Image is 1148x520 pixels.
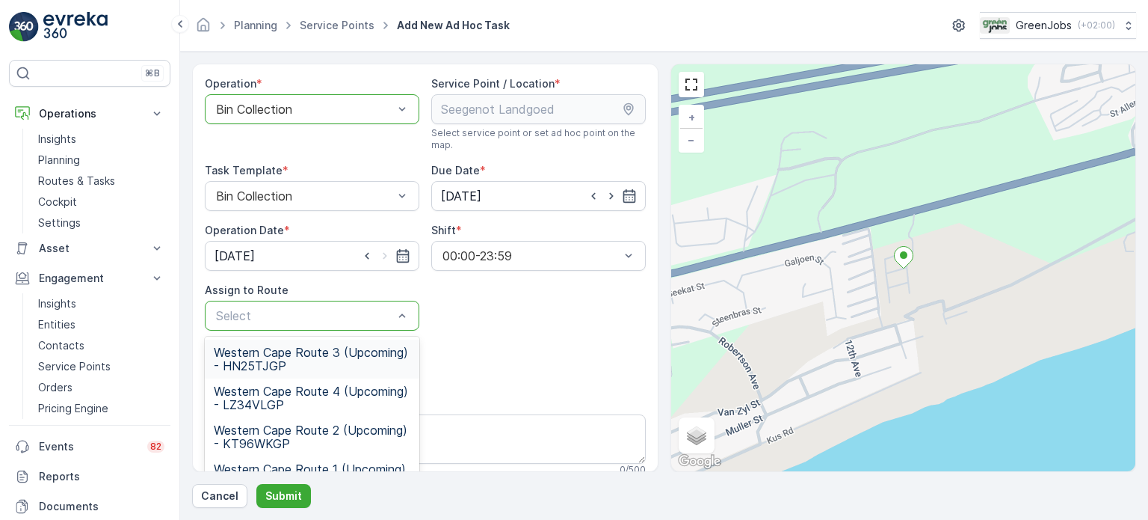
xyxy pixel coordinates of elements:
button: Cancel [192,484,247,508]
p: Documents [39,499,164,514]
img: logo_light-DOdMpM7g.png [43,12,108,42]
span: Western Cape Route 3 (Upcoming) - HN25TJGP [214,346,410,373]
a: Service Points [300,19,374,31]
a: Contacts [32,335,170,356]
p: Contacts [38,338,84,353]
button: Submit [256,484,311,508]
button: Engagement [9,263,170,293]
p: Events [39,439,138,454]
a: Settings [32,212,170,233]
img: Green_Jobs_Logo.png [980,17,1010,34]
button: GreenJobs(+02:00) [980,12,1136,39]
span: Western Cape Route 1 (Upcoming) - JC56NFGP [214,462,410,489]
p: Reports [39,469,164,484]
p: GreenJobs [1016,18,1072,33]
a: Planning [234,19,277,31]
a: Pricing Engine [32,398,170,419]
a: Reports [9,462,170,492]
label: Due Date [431,164,480,177]
span: Western Cape Route 2 (Upcoming) - KT96WKGP [214,423,410,450]
p: Submit [265,489,302,504]
p: ⌘B [145,67,160,79]
p: Pricing Engine [38,401,108,416]
p: 82 [150,441,161,453]
p: Orders [38,380,72,395]
p: Operations [39,106,141,121]
span: Select service point or set ad hoc point on the map. [431,127,646,151]
a: Cockpit [32,192,170,212]
input: dd/mm/yyyy [205,241,419,271]
p: 0 / 500 [620,464,646,476]
span: Add New Ad Hoc Task [394,18,513,33]
a: Entities [32,314,170,335]
p: Asset [39,241,141,256]
a: Insights [32,129,170,150]
input: Seegenot Landgoed [431,94,646,124]
input: dd/mm/yyyy [431,181,646,211]
button: Operations [9,99,170,129]
a: Service Points [32,356,170,377]
label: Operation Date [205,224,284,236]
a: Open this area in Google Maps (opens a new window) [675,452,724,471]
a: Insights [32,293,170,314]
img: logo [9,12,39,42]
a: Events82 [9,432,170,462]
a: Zoom In [680,106,703,129]
span: − [688,133,695,146]
p: Routes & Tasks [38,174,115,189]
a: Orders [32,377,170,398]
p: Engagement [39,271,141,286]
a: Homepage [195,22,212,35]
p: ( +02:00 ) [1078,19,1115,31]
p: Cockpit [38,195,77,209]
p: Settings [38,215,81,230]
p: Insights [38,132,76,147]
a: Layers [680,419,713,452]
label: Shift [431,224,456,236]
label: Operation [205,77,256,90]
a: Planning [32,150,170,171]
p: Service Points [38,359,111,374]
p: Planning [38,153,80,168]
button: Asset [9,233,170,263]
p: Cancel [201,489,238,504]
p: Select [216,307,393,325]
a: Zoom Out [680,129,703,151]
a: View Fullscreen [680,73,703,96]
label: Task Template [205,164,283,177]
p: Insights [38,296,76,311]
span: + [688,111,695,123]
span: Western Cape Route 4 (Upcoming) - LZ34VLGP [214,385,410,412]
a: Routes & Tasks [32,171,170,192]
label: Assign to Route [205,284,288,296]
label: Service Point / Location [431,77,555,90]
img: Google [675,452,724,471]
p: Entities [38,317,75,332]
